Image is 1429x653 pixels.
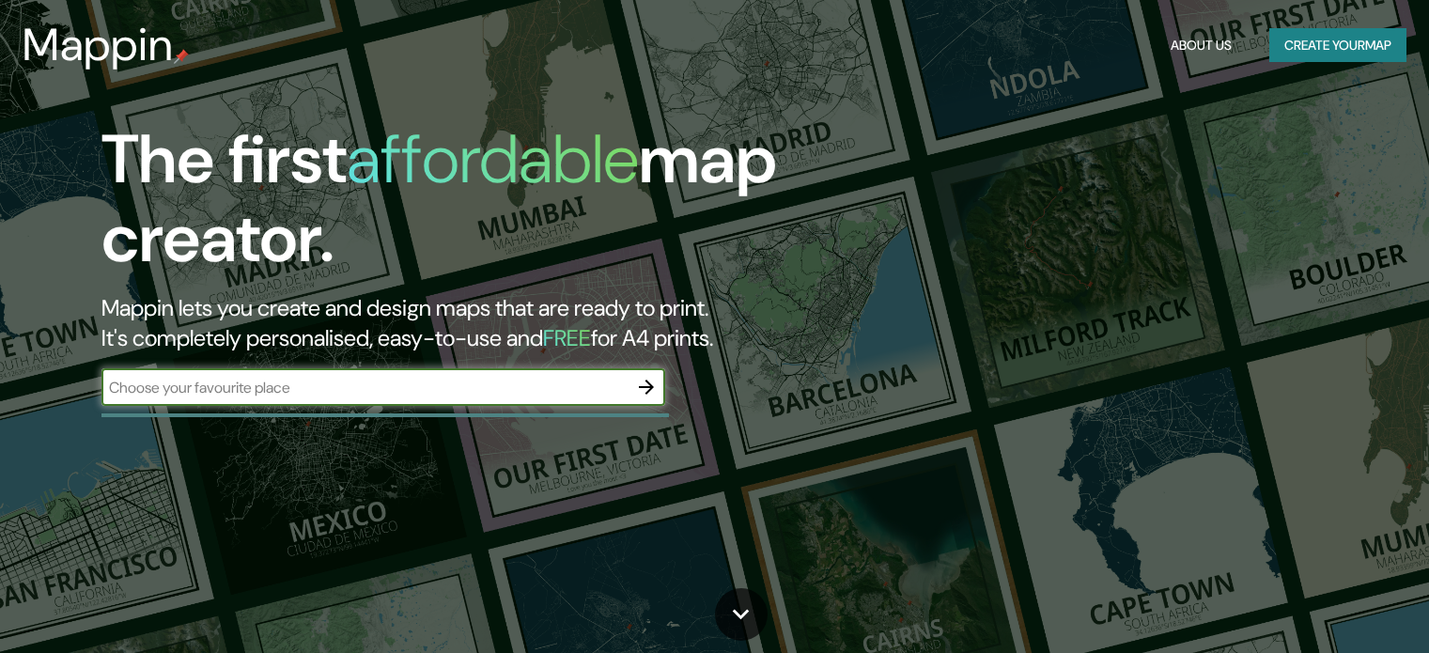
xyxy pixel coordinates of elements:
button: About Us [1163,28,1239,63]
h2: Mappin lets you create and design maps that are ready to print. It's completely personalised, eas... [101,293,816,353]
iframe: Help widget launcher [1262,580,1408,632]
input: Choose your favourite place [101,377,628,398]
h5: FREE [543,323,591,352]
button: Create yourmap [1269,28,1406,63]
h1: affordable [347,116,639,203]
img: mappin-pin [174,49,189,64]
h1: The first map creator. [101,120,816,293]
h3: Mappin [23,19,174,71]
